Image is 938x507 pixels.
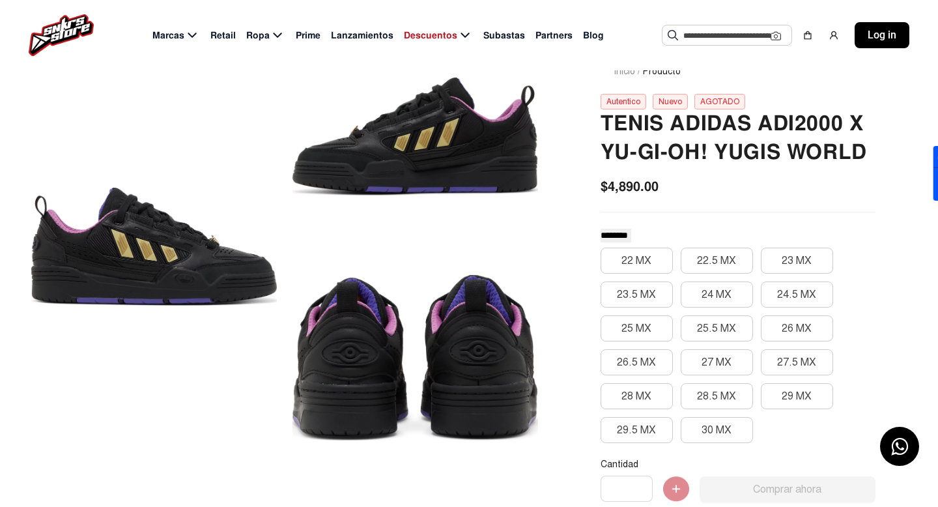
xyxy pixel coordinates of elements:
[601,349,673,375] button: 26.5 MX
[601,383,673,409] button: 28 MX
[246,29,270,42] span: Ropa
[761,315,833,341] button: 26 MX
[829,30,839,40] img: user
[601,177,659,196] span: $4,890.00
[681,349,753,375] button: 27 MX
[601,459,875,471] p: Cantidad
[404,29,457,42] span: Descuentos
[761,248,833,274] button: 23 MX
[643,65,681,78] span: Producto
[601,315,673,341] button: 25 MX
[614,66,635,77] a: Inicio
[681,383,753,409] button: 28.5 MX
[638,65,640,78] span: /
[761,383,833,409] button: 29 MX
[681,315,753,341] button: 25.5 MX
[663,476,689,502] img: Agregar al carrito
[601,109,875,167] h2: Tenis Adidas Adi2000 X Yu-gi-oh! Yugis World
[210,29,236,42] span: Retail
[681,282,753,308] button: 24 MX
[535,29,573,42] span: Partners
[761,282,833,308] button: 24.5 MX
[601,248,673,274] button: 22 MX
[681,417,753,443] button: 30 MX
[653,94,688,109] div: Nuevo
[601,282,673,308] button: 23.5 MX
[583,29,604,42] span: Blog
[694,94,745,109] div: AGOTADO
[803,30,813,40] img: shopping
[601,417,673,443] button: 29.5 MX
[483,29,525,42] span: Subastas
[668,30,678,40] img: Buscar
[296,29,320,42] span: Prime
[761,349,833,375] button: 27.5 MX
[681,248,753,274] button: 22.5 MX
[771,31,781,41] img: Cámara
[331,29,393,42] span: Lanzamientos
[29,14,94,56] img: logo
[152,29,184,42] span: Marcas
[601,94,646,109] div: Autentico
[700,476,875,502] button: Comprar ahora
[868,27,896,43] span: Log in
